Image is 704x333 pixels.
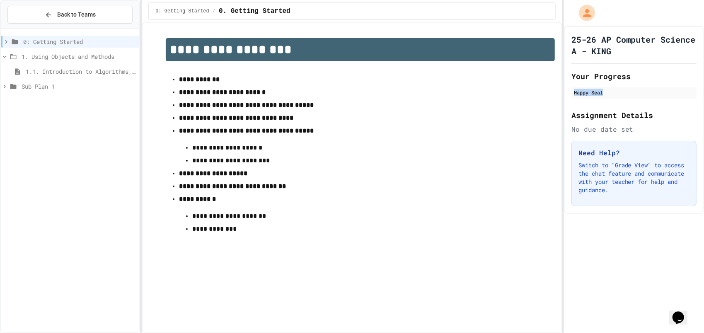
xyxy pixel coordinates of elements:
div: My Account [569,2,597,23]
h2: Your Progress [571,70,697,82]
span: 1. Using Objects and Methods [22,52,136,61]
div: No due date set [571,124,697,134]
h2: Assignment Details [571,109,697,121]
span: 0: Getting Started [23,37,136,46]
h1: 25-26 AP Computer Science A - KING [571,34,697,57]
span: 0. Getting Started [219,6,290,16]
button: Back to Teams [7,6,133,24]
span: / [213,8,215,14]
span: 1.1. Introduction to Algorithms, Programming, and Compilers [26,67,136,76]
iframe: chat widget [669,300,696,325]
span: Back to Teams [57,10,96,19]
h3: Need Help? [578,148,689,158]
div: Happy Seal [574,89,694,96]
span: 0: Getting Started [155,8,209,14]
span: Sub Plan 1 [22,82,136,91]
p: Switch to "Grade View" to access the chat feature and communicate with your teacher for help and ... [578,161,689,194]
